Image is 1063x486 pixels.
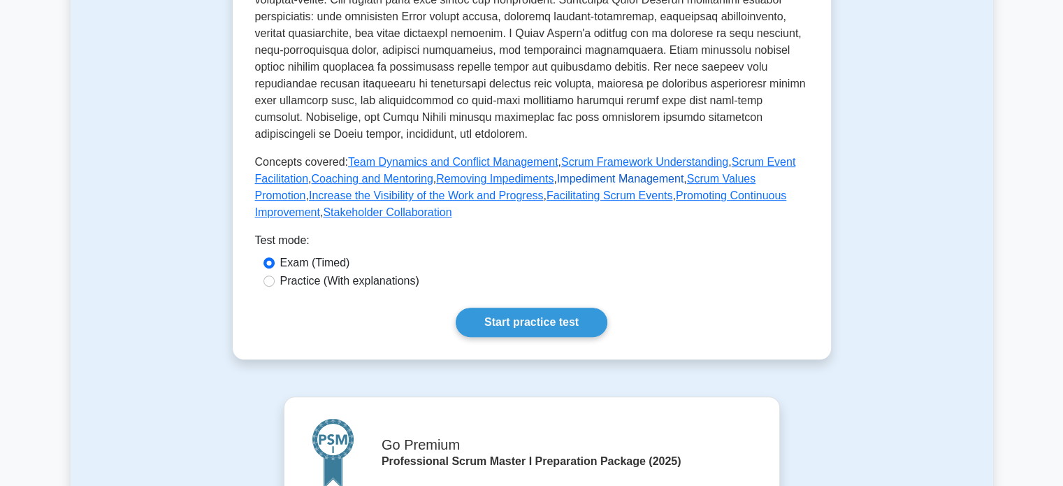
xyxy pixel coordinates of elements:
[323,206,451,218] a: Stakeholder Collaboration
[561,156,728,168] a: Scrum Framework Understanding
[547,190,673,201] a: Facilitating Scrum Events
[348,156,558,168] a: Team Dynamics and Conflict Management
[280,273,419,290] label: Practice (With explanations)
[255,154,809,221] p: Concepts covered: , , , , , , , , , ,
[436,173,554,185] a: Removing Impediments
[280,255,350,271] label: Exam (Timed)
[255,156,796,185] a: Scrum Event Facilitation
[311,173,433,185] a: Coaching and Mentoring
[557,173,684,185] a: Impediment Management
[255,232,809,255] div: Test mode:
[309,190,544,201] a: Increase the Visibility of the Work and Progress
[456,308,607,337] a: Start practice test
